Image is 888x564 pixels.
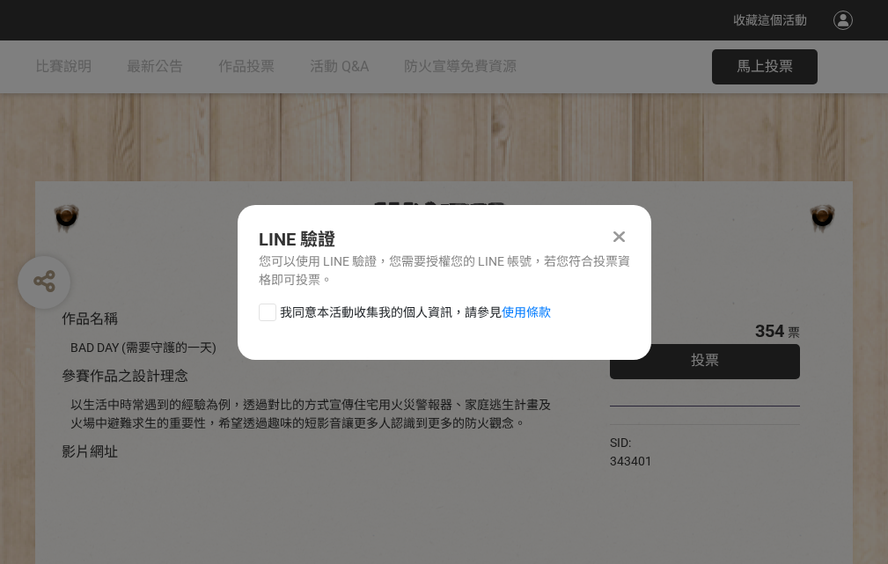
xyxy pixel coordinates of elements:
span: 354 [755,320,784,341]
span: 票 [788,326,800,340]
a: 防火宣導免費資源 [404,40,517,93]
span: SID: 343401 [610,436,652,468]
div: LINE 驗證 [259,226,630,253]
span: 比賽說明 [35,58,92,75]
a: 最新公告 [127,40,183,93]
span: 作品名稱 [62,311,118,327]
span: 收藏這個活動 [733,13,807,27]
iframe: Facebook Share [657,434,745,451]
a: 作品投票 [218,40,275,93]
span: 我同意本活動收集我的個人資訊，請參見 [280,304,551,322]
span: 馬上投票 [737,58,793,75]
a: 活動 Q&A [310,40,369,93]
span: 活動 Q&A [310,58,369,75]
div: BAD DAY (需要守護的一天) [70,339,557,357]
span: 作品投票 [218,58,275,75]
div: 您可以使用 LINE 驗證，您需要授權您的 LINE 帳號，若您符合投票資格即可投票。 [259,253,630,289]
button: 馬上投票 [712,49,818,84]
a: 比賽說明 [35,40,92,93]
span: 投票 [691,352,719,369]
span: 防火宣導免費資源 [404,58,517,75]
a: 使用條款 [502,305,551,319]
span: 參賽作品之設計理念 [62,368,188,385]
div: 以生活中時常遇到的經驗為例，透過對比的方式宣傳住宅用火災警報器、家庭逃生計畫及火場中避難求生的重要性，希望透過趣味的短影音讓更多人認識到更多的防火觀念。 [70,396,557,433]
span: 影片網址 [62,443,118,460]
span: 最新公告 [127,58,183,75]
